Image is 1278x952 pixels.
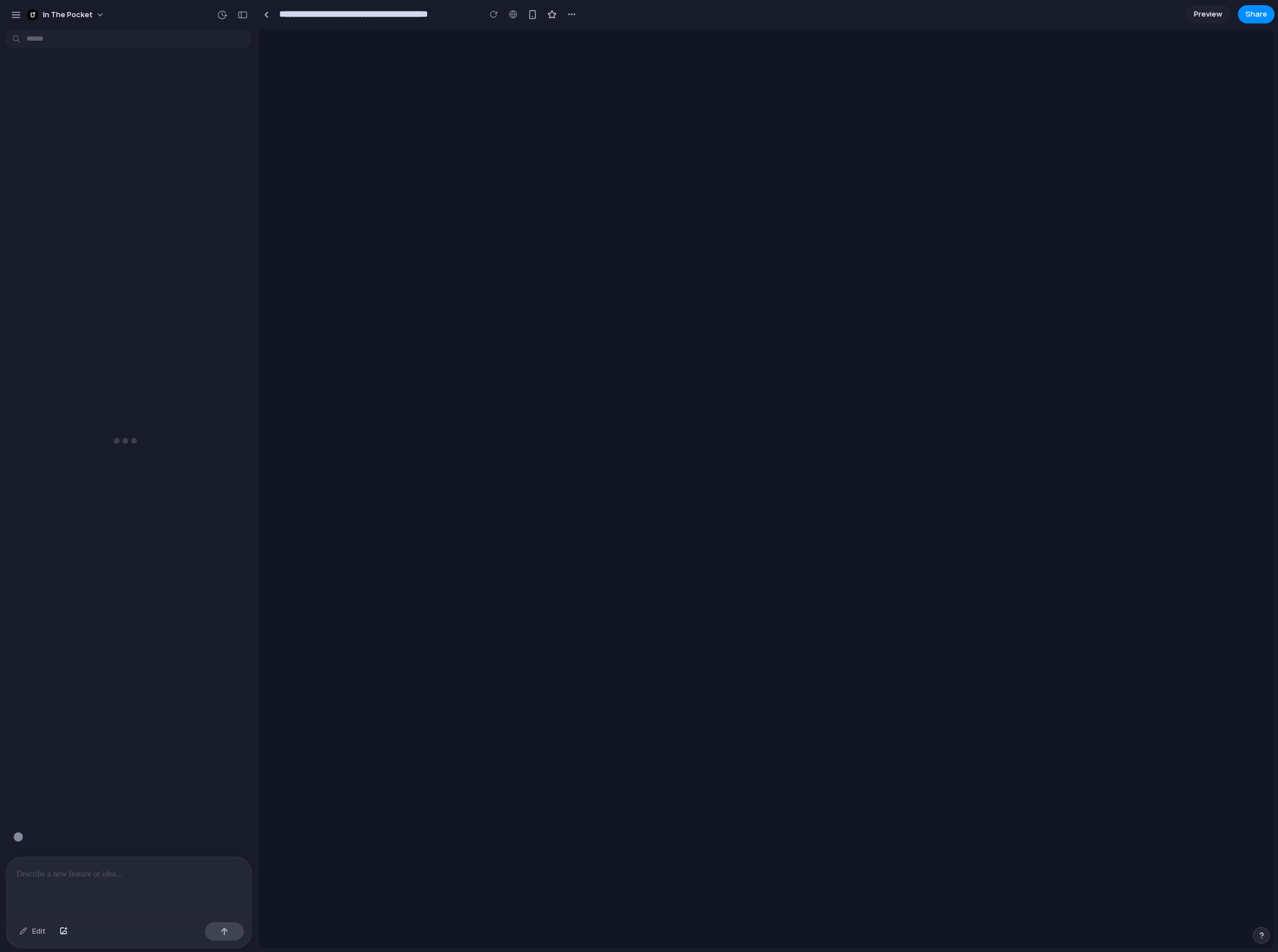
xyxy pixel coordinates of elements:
button: Share [1238,5,1275,23]
span: Preview [1194,9,1222,20]
span: In The Pocket [43,9,93,21]
button: In The Pocket [22,6,110,24]
a: Preview [1185,5,1231,23]
span: Share [1245,9,1267,20]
